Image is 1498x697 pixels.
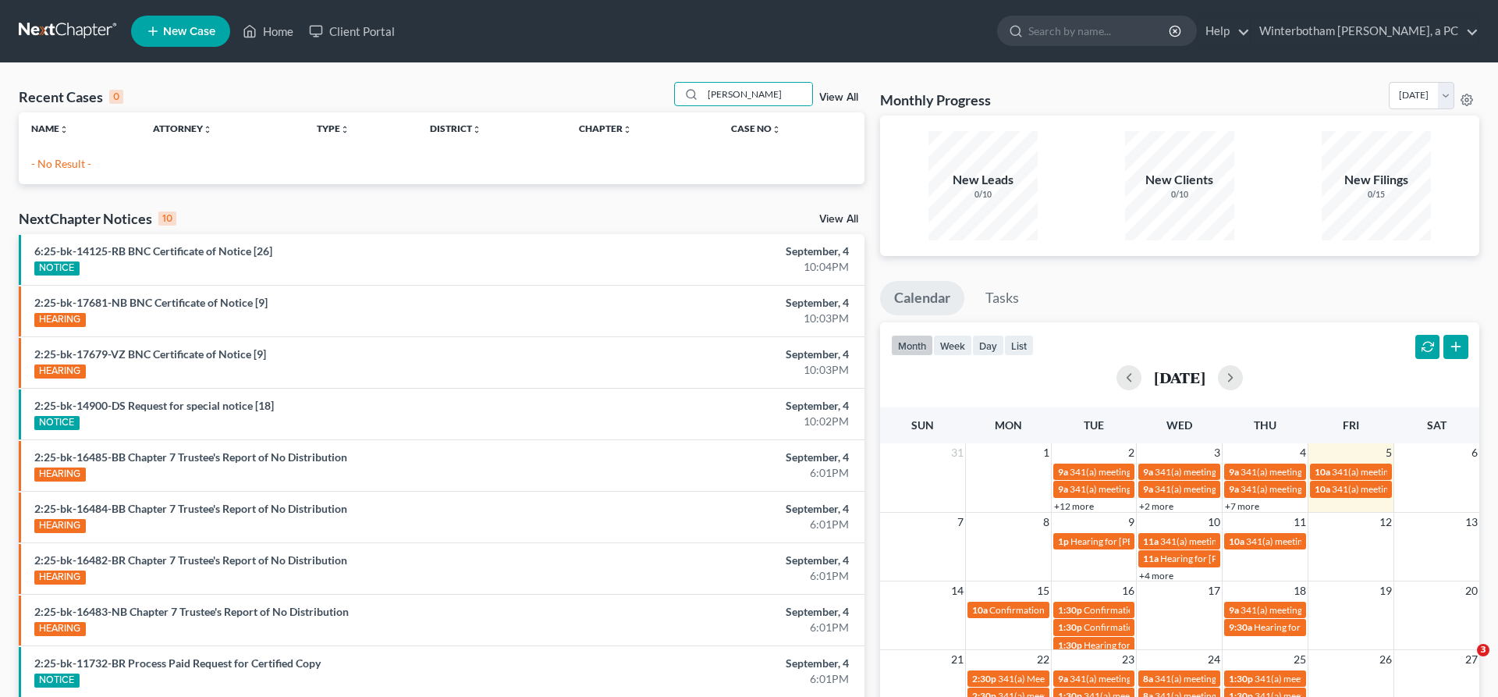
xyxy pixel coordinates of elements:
span: 10a [972,604,988,616]
div: 0 [109,90,123,104]
div: September, 4 [587,244,849,259]
div: September, 4 [587,347,849,362]
span: 14 [950,581,965,600]
a: Districtunfold_more [430,123,481,134]
span: 5 [1384,443,1393,462]
span: 2:30p [972,673,996,685]
span: New Case [163,26,215,37]
div: September, 4 [587,553,849,568]
span: 1:30p [1058,621,1082,633]
a: 2:25-bk-16482-BR Chapter 7 Trustee's Report of No Distribution [34,553,347,567]
div: HEARING [34,468,86,482]
span: Sun [911,418,934,432]
div: HEARING [34,519,86,533]
div: NOTICE [34,416,80,430]
span: 13 [1464,513,1479,532]
span: 22 [1035,650,1051,669]
i: unfold_more [623,125,632,134]
div: New Leads [928,171,1038,189]
a: Tasks [971,281,1033,315]
h3: Monthly Progress [880,91,991,109]
a: +12 more [1054,500,1094,512]
a: Winterbotham [PERSON_NAME], a PC [1251,17,1478,45]
span: 341(a) meeting for [PERSON_NAME] [PERSON_NAME] and [PERSON_NAME] [1070,466,1387,478]
span: 1:30p [1229,673,1253,685]
span: 341(a) Meeting for [PERSON_NAME] and [PERSON_NAME] [998,673,1241,685]
input: Search by name... [1028,16,1171,45]
a: 2:25-bk-17681-NB BNC Certificate of Notice [9] [34,296,268,309]
span: Confirmation hearing for [PERSON_NAME] [1084,621,1261,633]
span: 31 [950,443,965,462]
span: 341(a) meeting for [PERSON_NAME] and [PERSON_NAME] [1160,535,1403,547]
span: 9a [1229,483,1239,495]
a: Chapterunfold_more [579,123,632,134]
span: 9a [1058,466,1068,478]
span: Fri [1343,418,1359,432]
span: Sat [1427,418,1447,432]
div: Recent Cases [19,87,123,106]
span: 7 [956,513,965,532]
span: 26 [1378,650,1393,669]
i: unfold_more [772,125,781,134]
h2: [DATE] [1154,369,1205,386]
span: 9a [1229,466,1239,478]
div: 10:04PM [587,259,849,275]
span: 1:30p [1058,604,1082,616]
button: day [972,335,1004,356]
span: 19 [1378,581,1393,600]
span: 1p [1058,535,1069,547]
input: Search by name... [703,83,812,105]
i: unfold_more [59,125,69,134]
span: 1 [1042,443,1051,462]
span: Confirmation hearing for [PERSON_NAME] [989,604,1166,616]
span: Hearing for [PERSON_NAME] and [PERSON_NAME] [1254,621,1468,633]
button: week [933,335,972,356]
a: Typeunfold_more [317,123,350,134]
a: Help [1198,17,1250,45]
span: 9a [1058,673,1068,685]
span: 341(a) meeting for [PERSON_NAME] [1241,604,1391,616]
a: 6:25-bk-14125-RB BNC Certificate of Notice [26] [34,244,272,258]
span: 11a [1143,553,1159,564]
span: 3 [1477,644,1489,656]
span: 341(a) meeting for [PERSON_NAME] and [PERSON_NAME] [1155,483,1397,495]
div: 10 [158,212,176,226]
span: 2 [1127,443,1136,462]
span: Hearing for [PERSON_NAME] and [PERSON_NAME] [1070,535,1284,547]
span: 20 [1464,581,1479,600]
div: HEARING [34,622,86,636]
span: 21 [950,650,965,669]
span: 341(a) meeting for [PERSON_NAME] [1070,673,1220,685]
span: 10 [1206,513,1222,532]
span: Wed [1166,418,1192,432]
span: 17 [1206,581,1222,600]
span: 10a [1315,466,1330,478]
div: HEARING [34,365,86,379]
a: 2:25-bk-14900-DS Request for special notice [18] [34,399,274,412]
span: 6 [1470,443,1479,462]
a: View All [819,92,858,103]
div: 6:01PM [587,568,849,584]
span: 23 [1120,650,1136,669]
div: 0/10 [1125,189,1234,201]
span: 341(a) meeting for [PERSON_NAME] [1155,673,1305,685]
span: 16 [1120,581,1136,600]
div: 0/15 [1322,189,1431,201]
div: September, 4 [587,295,849,311]
span: 24 [1206,650,1222,669]
span: 12 [1378,513,1393,532]
a: View All [819,214,858,225]
i: unfold_more [340,125,350,134]
span: 8a [1143,673,1153,685]
div: 6:01PM [587,465,849,481]
div: 0/10 [928,189,1038,201]
a: Client Portal [301,17,403,45]
div: HEARING [34,313,86,327]
div: September, 4 [587,398,849,414]
a: 2:25-bk-16484-BB Chapter 7 Trustee's Report of No Distribution [34,502,347,515]
a: 2:25-bk-16485-BB Chapter 7 Trustee's Report of No Distribution [34,450,347,464]
i: unfold_more [472,125,481,134]
span: 11a [1143,535,1159,547]
span: 9a [1058,483,1068,495]
a: 2:25-bk-16483-NB Chapter 7 Trustee's Report of No Distribution [34,605,349,618]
